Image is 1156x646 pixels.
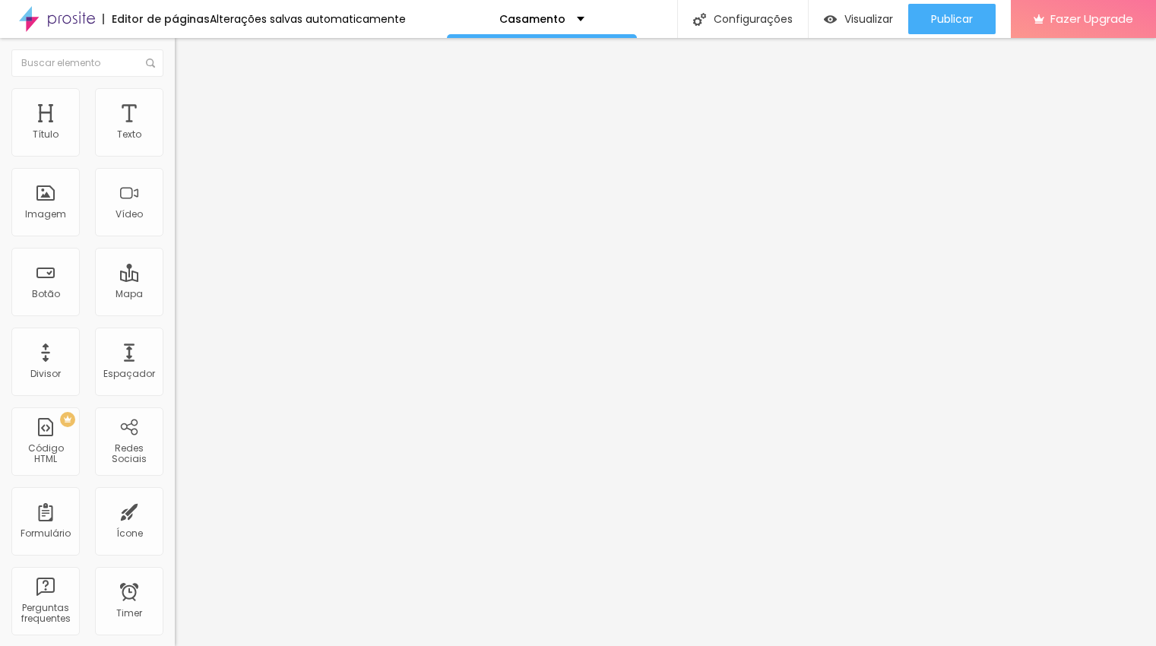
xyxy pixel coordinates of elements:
[32,289,60,299] div: Botão
[30,369,61,379] div: Divisor
[33,129,59,140] div: Título
[931,13,973,25] span: Publicar
[499,14,565,24] p: Casamento
[844,13,893,25] span: Visualizar
[25,209,66,220] div: Imagem
[146,59,155,68] img: Icone
[117,129,141,140] div: Texto
[99,443,159,465] div: Redes Sociais
[210,14,406,24] div: Alterações salvas automaticamente
[15,603,75,625] div: Perguntas frequentes
[824,13,837,26] img: view-1.svg
[116,289,143,299] div: Mapa
[809,4,908,34] button: Visualizar
[1050,12,1133,25] span: Fazer Upgrade
[116,528,143,539] div: Ícone
[175,38,1156,646] iframe: Editor
[103,14,210,24] div: Editor de páginas
[103,369,155,379] div: Espaçador
[15,443,75,465] div: Código HTML
[116,209,143,220] div: Vídeo
[21,528,71,539] div: Formulário
[693,13,706,26] img: Icone
[11,49,163,77] input: Buscar elemento
[116,608,142,619] div: Timer
[908,4,996,34] button: Publicar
